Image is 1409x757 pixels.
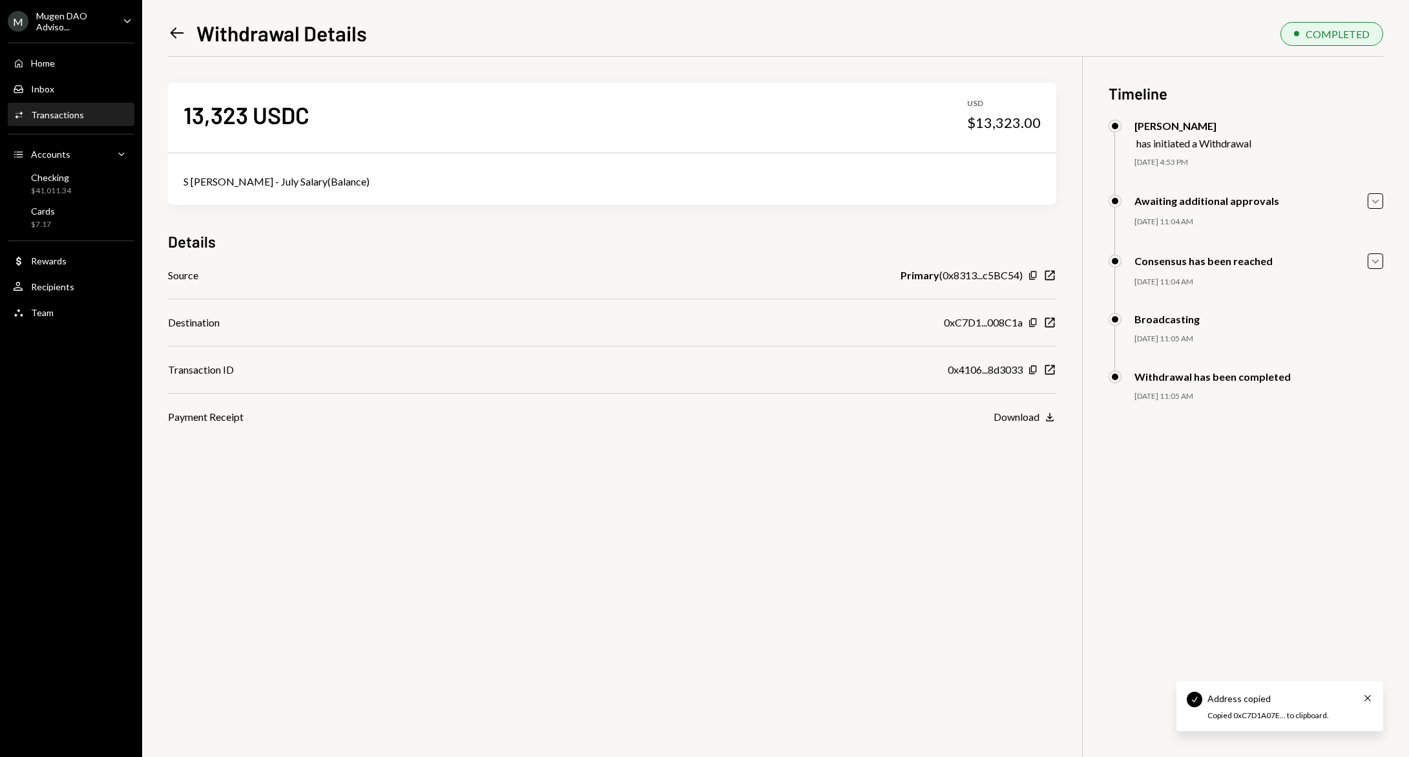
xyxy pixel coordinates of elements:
div: M [8,11,28,32]
a: Recipients [8,275,134,298]
h1: Withdrawal Details [196,20,367,46]
a: Rewards [8,249,134,272]
div: Copied 0xC7D1A07E... to clipboard. [1207,710,1344,721]
div: Recipients [31,281,74,292]
h3: Details [168,231,216,252]
div: Checking [31,172,71,183]
div: Mugen DAO Adviso... [36,10,112,32]
b: Primary [901,268,939,283]
div: ( 0x8313...c5BC54 ) [901,268,1023,283]
div: USD [967,98,1041,109]
div: Payment Receipt [168,409,244,425]
div: Source [168,268,198,283]
div: S [PERSON_NAME] - July Salary(Balance) [183,174,1041,189]
a: Home [8,51,134,74]
div: Inbox [31,83,54,94]
div: Address copied [1207,692,1271,705]
a: Inbox [8,77,134,100]
div: 13,323 USDC [183,100,309,129]
div: [DATE] 11:04 AM [1134,217,1383,228]
button: Download [994,410,1056,425]
div: 0xC7D1...008C1a [944,315,1023,330]
div: [DATE] 11:05 AM [1134,334,1383,345]
a: Cards$7.17 [8,202,134,233]
div: Download [994,410,1039,423]
div: Team [31,307,54,318]
a: Checking$41,011.34 [8,168,134,199]
div: Awaiting additional approvals [1134,195,1279,207]
h3: Timeline [1109,83,1383,104]
div: Transactions [31,109,84,120]
div: Home [31,58,55,69]
div: has initiated a Withdrawal [1136,137,1251,149]
div: Rewards [31,255,67,266]
div: [DATE] 11:04 AM [1134,277,1383,288]
div: Withdrawal has been completed [1134,370,1291,383]
a: Team [8,301,134,324]
div: $41,011.34 [31,186,71,197]
div: Destination [168,315,220,330]
div: [PERSON_NAME] [1134,120,1251,132]
div: Consensus has been reached [1134,255,1273,267]
div: [DATE] 4:53 PM [1134,157,1383,168]
div: 0x4106...8d3033 [948,362,1023,378]
div: COMPLETED [1306,28,1370,40]
div: Accounts [31,149,70,160]
div: $13,323.00 [967,114,1041,132]
a: Accounts [8,142,134,165]
div: [DATE] 11:05 AM [1134,391,1383,402]
div: Transaction ID [168,362,234,378]
a: Transactions [8,103,134,126]
div: Cards [31,206,55,217]
div: $7.17 [31,219,55,230]
div: Broadcasting [1134,313,1200,325]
